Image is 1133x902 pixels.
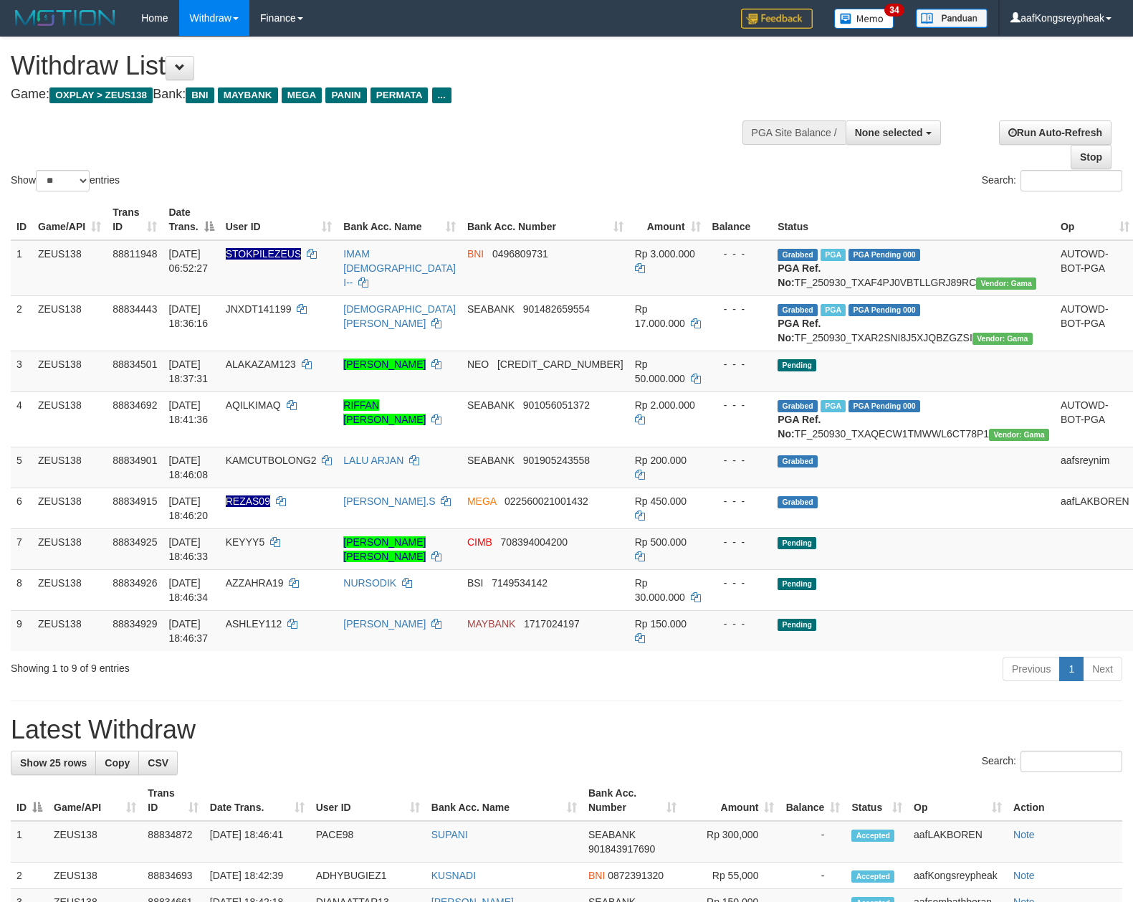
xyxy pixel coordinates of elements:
td: - [780,821,846,863]
span: Show 25 rows [20,757,87,769]
th: User ID: activate to sort column ascending [220,199,338,240]
span: JNXDT141199 [226,303,292,315]
span: MEGA [467,495,496,507]
input: Search: [1020,751,1122,772]
td: [DATE] 18:42:39 [204,863,310,889]
div: Showing 1 to 9 of 9 entries [11,655,462,675]
span: MEGA [282,87,322,103]
th: Amount: activate to sort column ascending [682,780,780,821]
th: ID: activate to sort column descending [11,780,48,821]
span: PANIN [325,87,366,103]
div: - - - [712,535,767,549]
td: 3 [11,351,32,391]
td: ZEUS138 [32,240,107,296]
a: Run Auto-Refresh [999,120,1112,145]
td: aafKongsreypheak [908,863,1008,889]
a: Note [1013,870,1035,881]
th: Bank Acc. Number: activate to sort column ascending [583,780,682,821]
th: Game/API: activate to sort column ascending [48,780,142,821]
td: 7 [11,528,32,569]
td: - [780,863,846,889]
span: AQILKIMAQ [226,399,281,411]
th: Trans ID: activate to sort column ascending [142,780,204,821]
a: IMAM [DEMOGRAPHIC_DATA] I-- [343,248,456,288]
span: [DATE] 18:46:20 [168,495,208,521]
span: Copy 708394004200 to clipboard [501,536,568,548]
span: Grabbed [778,400,818,412]
div: - - - [712,453,767,467]
td: ZEUS138 [32,610,107,651]
td: ZEUS138 [48,821,142,863]
td: PACE98 [310,821,426,863]
span: Marked by aafsolysreylen [821,304,846,316]
span: Rp 50.000.000 [635,359,685,384]
a: KUSNADI [431,870,476,881]
th: Op: activate to sort column ascending [908,780,1008,821]
a: Stop [1071,145,1112,169]
span: BNI [186,87,214,103]
div: PGA Site Balance / [742,120,846,145]
span: Copy 901905243558 to clipboard [523,455,590,466]
td: ZEUS138 [32,488,107,528]
span: Copy 1717024197 to clipboard [524,618,580,630]
td: TF_250930_TXAQECW1TMWWL6CT78P1 [772,391,1055,447]
span: PGA Pending [848,304,920,316]
span: CIMB [467,536,492,548]
span: SEABANK [467,399,515,411]
th: Trans ID: activate to sort column ascending [107,199,163,240]
button: None selected [846,120,941,145]
th: Status [772,199,1055,240]
span: Copy 901056051372 to clipboard [523,399,590,411]
th: ID [11,199,32,240]
span: Copy [105,757,130,769]
span: Nama rekening ada tanda titik/strip, harap diedit [226,495,270,507]
th: User ID: activate to sort column ascending [310,780,426,821]
span: [DATE] 18:46:34 [168,577,208,603]
span: AZZAHRA19 [226,577,284,589]
span: 34 [884,4,904,16]
span: Pending [778,578,816,590]
span: Copy 901843917690 to clipboard [588,843,655,855]
span: Marked by aafsreyleap [821,249,846,261]
span: 88834692 [113,399,157,411]
span: Grabbed [778,496,818,508]
a: CSV [138,751,178,775]
a: [PERSON_NAME] [343,359,426,370]
th: Bank Acc. Name: activate to sort column ascending [426,780,583,821]
a: 1 [1059,657,1084,681]
span: Rp 2.000.000 [635,399,695,411]
td: 1 [11,240,32,296]
th: Bank Acc. Number: activate to sort column ascending [462,199,629,240]
img: MOTION_logo.png [11,7,120,29]
span: 88834926 [113,577,157,589]
span: ASHLEY112 [226,618,282,630]
th: Status: activate to sort column ascending [846,780,908,821]
span: ALAKAZAM123 [226,359,296,370]
h1: Latest Withdraw [11,716,1122,744]
th: Date Trans.: activate to sort column descending [163,199,219,240]
td: ZEUS138 [32,447,107,488]
span: Grabbed [778,249,818,261]
td: 2 [11,863,48,889]
td: TF_250930_TXAF4PJ0VBTLLGRJ89RC [772,240,1055,296]
span: SEABANK [588,829,636,840]
span: MAYBANK [467,618,515,630]
a: Previous [1003,657,1060,681]
td: 5 [11,447,32,488]
input: Search: [1020,170,1122,191]
th: Amount: activate to sort column ascending [629,199,707,240]
a: LALU ARJAN [343,455,403,466]
span: PGA Pending [848,249,920,261]
a: NURSODIK [343,577,396,589]
span: [DATE] 18:37:31 [168,359,208,384]
span: BNI [467,248,484,260]
a: [PERSON_NAME] [PERSON_NAME] [343,536,426,562]
span: Nama rekening ada tanda titik/strip, harap diedit [226,248,302,260]
td: 88834693 [142,863,204,889]
a: Show 25 rows [11,751,96,775]
label: Search: [982,751,1122,772]
img: Button%20Memo.svg [834,9,894,29]
span: None selected [855,127,923,138]
span: Pending [778,359,816,371]
div: - - - [712,357,767,371]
